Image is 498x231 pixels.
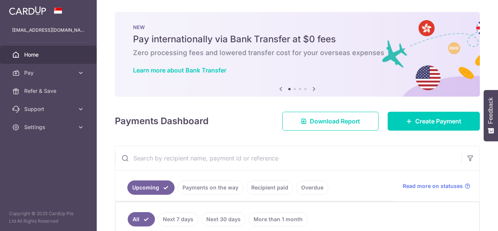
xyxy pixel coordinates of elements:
[115,146,461,170] input: Search by recipient name, payment id or reference
[128,212,155,226] a: All
[115,12,480,97] img: Bank transfer banner
[403,182,470,190] a: Read more on statuses
[115,114,209,128] h4: Payments Dashboard
[249,212,308,226] a: More than 1 month
[484,90,498,141] button: Feedback - Show survey
[133,24,462,30] p: NEW
[133,66,226,74] a: Learn more about Bank Transfer
[178,180,243,195] a: Payments on the way
[201,212,246,226] a: Next 30 days
[487,97,494,124] span: Feedback
[24,87,74,95] span: Refer & Save
[9,6,46,15] img: CardUp
[24,123,74,131] span: Settings
[24,69,74,77] span: Pay
[415,117,461,126] span: Create Payment
[158,212,198,226] a: Next 7 days
[24,51,74,59] span: Home
[127,180,175,195] a: Upcoming
[403,182,463,190] span: Read more on statuses
[310,117,360,126] span: Download Report
[282,112,379,131] a: Download Report
[133,33,462,45] h5: Pay internationally via Bank Transfer at $0 fees
[12,26,85,34] p: [EMAIL_ADDRESS][DOMAIN_NAME]
[388,112,480,131] a: Create Payment
[133,48,462,57] h6: Zero processing fees and lowered transfer cost for your overseas expenses
[450,208,490,227] iframe: Opens a widget where you can find more information
[24,105,74,113] span: Support
[246,180,293,195] a: Recipient paid
[296,180,328,195] a: Overdue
